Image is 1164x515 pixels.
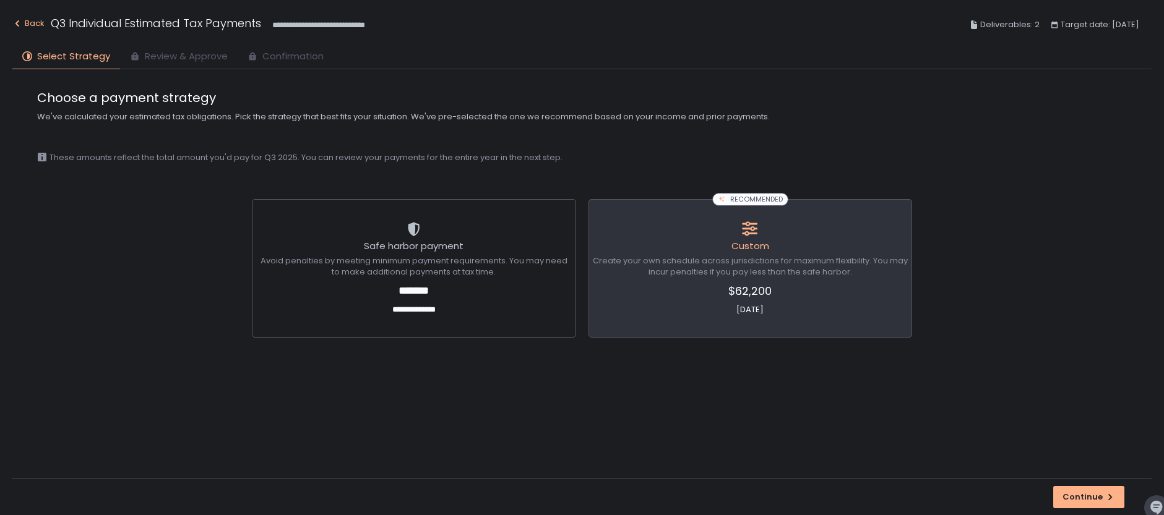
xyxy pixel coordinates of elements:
span: Deliverables: 2 [980,17,1040,32]
span: RECOMMENDED [730,195,783,204]
span: [DATE] [593,304,908,315]
span: We've calculated your estimated tax obligations. Pick the strategy that best fits your situation.... [37,111,1127,122]
span: Create your own schedule across jurisdictions for maximum flexibility. You may incur penalties if... [593,255,908,278]
span: Review & Approve [145,49,228,64]
span: Avoid penalties by meeting minimum payment requirements. You may need to make additional payments... [256,255,571,278]
span: Select Strategy [37,49,110,64]
span: Confirmation [262,49,324,64]
span: Target date: [DATE] [1061,17,1139,32]
button: Back [12,15,45,35]
button: Continue [1053,486,1124,508]
span: Choose a payment strategy [37,89,1127,106]
span: Custom [731,239,769,252]
span: $62,200 [593,283,908,299]
h1: Q3 Individual Estimated Tax Payments [51,15,261,32]
span: Safe harbor payment [364,239,463,252]
span: These amounts reflect the total amount you'd pay for Q3 2025. You can review your payments for th... [50,152,563,163]
div: Continue [1063,492,1115,503]
div: Back [12,16,45,31]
